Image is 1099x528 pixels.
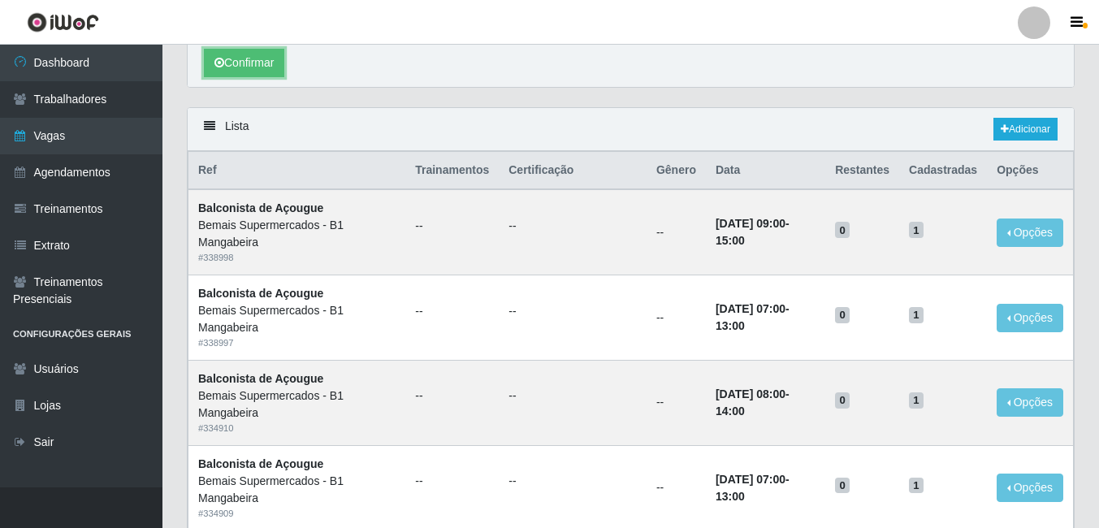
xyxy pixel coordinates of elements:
[835,307,850,323] span: 0
[716,302,785,315] time: [DATE] 07:00
[716,473,790,503] strong: -
[415,303,489,320] ul: --
[993,118,1058,141] a: Adicionar
[198,387,396,422] div: Bemais Supermercados - B1 Mangabeira
[716,473,785,486] time: [DATE] 07:00
[647,152,706,190] th: Gênero
[198,287,323,300] strong: Balconista de Açougue
[899,152,987,190] th: Cadastradas
[647,275,706,361] td: --
[835,222,850,238] span: 0
[415,473,489,490] ul: --
[997,219,1063,247] button: Opções
[909,222,924,238] span: 1
[198,217,396,251] div: Bemais Supermercados - B1 Mangabeira
[198,201,323,214] strong: Balconista de Açougue
[997,304,1063,332] button: Opções
[188,152,406,190] th: Ref
[198,336,396,350] div: # 338997
[647,360,706,445] td: --
[706,152,825,190] th: Data
[909,478,924,494] span: 1
[415,387,489,405] ul: --
[716,490,745,503] time: 13:00
[716,217,790,247] strong: -
[825,152,899,190] th: Restantes
[716,405,745,418] time: 14:00
[716,302,790,332] strong: -
[716,387,785,400] time: [DATE] 08:00
[188,108,1074,151] div: Lista
[499,152,647,190] th: Certificação
[198,302,396,336] div: Bemais Supermercados - B1 Mangabeira
[415,218,489,235] ul: --
[204,49,284,77] button: Confirmar
[198,507,396,521] div: # 334909
[198,372,323,385] strong: Balconista de Açougue
[198,457,323,470] strong: Balconista de Açougue
[198,422,396,435] div: # 334910
[508,387,637,405] ul: --
[508,303,637,320] ul: --
[909,392,924,409] span: 1
[508,473,637,490] ul: --
[716,217,785,230] time: [DATE] 09:00
[198,473,396,507] div: Bemais Supermercados - B1 Mangabeira
[835,478,850,494] span: 0
[198,251,396,265] div: # 338998
[508,218,637,235] ul: --
[647,189,706,275] td: --
[716,387,790,418] strong: -
[405,152,499,190] th: Trainamentos
[909,307,924,323] span: 1
[716,319,745,332] time: 13:00
[997,388,1063,417] button: Opções
[835,392,850,409] span: 0
[27,12,99,32] img: CoreUI Logo
[997,474,1063,502] button: Opções
[987,152,1073,190] th: Opções
[716,234,745,247] time: 15:00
